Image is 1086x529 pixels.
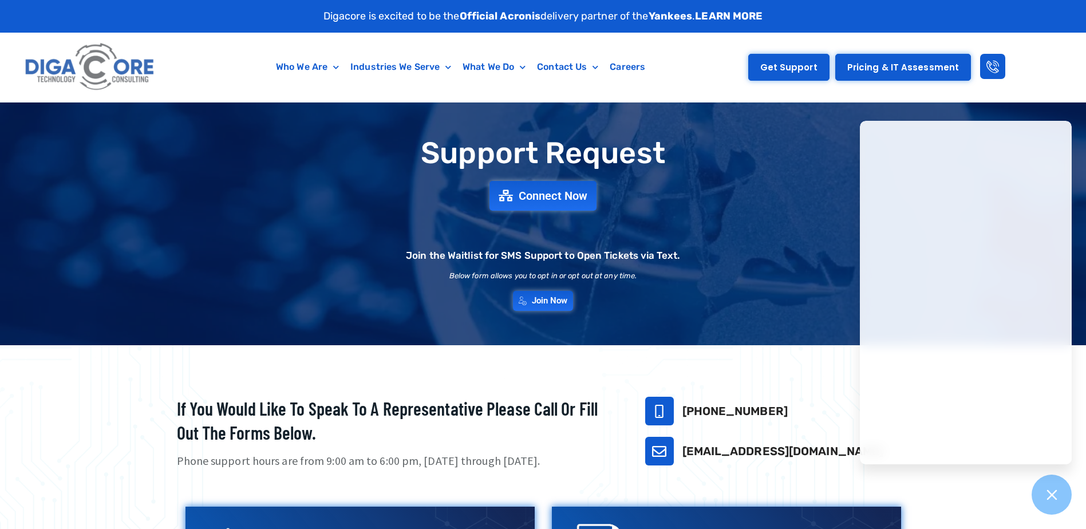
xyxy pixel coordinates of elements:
a: Join Now [513,291,574,311]
a: [EMAIL_ADDRESS][DOMAIN_NAME] [682,444,884,458]
h2: Below form allows you to opt in or opt out at any time. [449,272,637,279]
a: Who We Are [270,54,345,80]
h1: Support Request [148,137,938,169]
nav: Menu [214,54,708,80]
a: Industries We Serve [345,54,457,80]
a: [PHONE_NUMBER] [682,404,788,418]
a: Connect Now [489,181,597,211]
a: 732-646-5725 [645,397,674,425]
a: Pricing & IT Assessment [835,54,971,81]
a: Careers [604,54,651,80]
a: Get Support [748,54,830,81]
img: Digacore logo 1 [22,38,159,96]
p: Phone support hours are from 9:00 am to 6:00 pm, [DATE] through [DATE]. [177,453,617,469]
h2: If you would like to speak to a representative please call or fill out the forms below. [177,397,617,444]
iframe: Chatgenie Messenger [860,121,1072,464]
a: What We Do [457,54,531,80]
p: Digacore is excited to be the delivery partner of the . [323,9,763,24]
strong: Official Acronis [460,10,541,22]
span: Pricing & IT Assessment [847,63,959,72]
span: Connect Now [519,190,587,202]
span: Get Support [760,63,818,72]
a: Contact Us [531,54,604,80]
a: support@digacore.com [645,437,674,465]
h2: Join the Waitlist for SMS Support to Open Tickets via Text. [406,251,680,260]
span: Join Now [532,297,568,305]
a: LEARN MORE [695,10,763,22]
strong: Yankees [649,10,693,22]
